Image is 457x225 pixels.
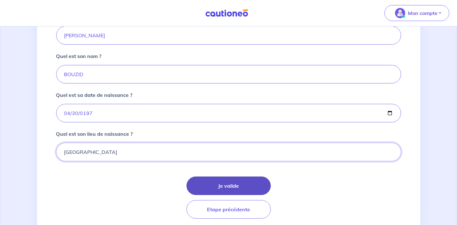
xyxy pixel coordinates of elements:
button: Je valide [187,177,271,195]
p: Quel est son nom ? [56,52,102,60]
p: Quel est son lieu de naissance ? [56,130,133,138]
img: illu_account_valid_menu.svg [395,8,405,18]
p: Quel est sa date de naissance ? [56,91,133,99]
img: Cautioneo [203,9,251,17]
button: Etape précédente [187,200,271,219]
input: Duteuil [56,65,401,83]
input: Lille [56,143,401,161]
p: Mon compte [408,9,438,17]
input: Daniel [56,26,401,45]
button: illu_account_valid_menu.svgMon compte [385,5,449,21]
input: birthdate.placeholder [56,104,401,122]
